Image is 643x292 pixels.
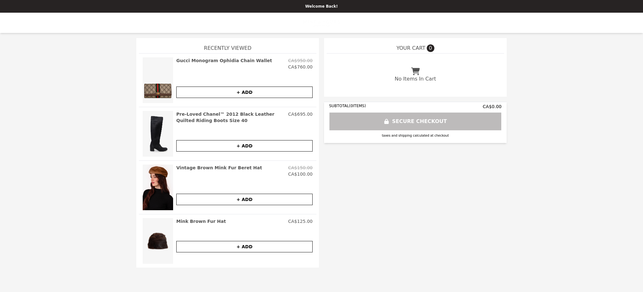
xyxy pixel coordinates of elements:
[288,57,313,64] p: CA$950.00
[143,57,173,103] img: Gucci Monogram Ophidia Chain Wallet
[329,104,349,108] span: SUBTOTAL
[176,140,313,152] button: + ADD
[4,4,639,9] p: Welcome Back!
[396,44,425,52] span: YOUR CART
[143,218,173,264] img: Mink Brown Fur Hat
[329,133,502,138] div: taxes and shipping calculated at checkout
[176,165,262,171] h2: Vintage Brown Mink Fur Beret Hat
[176,218,226,224] h2: Mink Brown Fur Hat
[143,165,173,210] img: Vintage Brown Mink Fur Beret Hat
[349,104,366,108] span: ( 0 ITEMS)
[427,44,434,52] span: 0
[483,103,502,110] span: CA$0.00
[303,16,340,29] img: Brand Logo
[176,194,313,205] button: + ADD
[395,75,436,83] p: No Items In Cart
[288,64,313,70] p: CA$760.00
[288,171,313,177] p: CA$100.00
[176,87,313,98] button: + ADD
[139,38,316,53] h1: Recently Viewed
[176,241,313,252] button: + ADD
[176,57,272,64] h2: Gucci Monogram Ophidia Chain Wallet
[288,218,313,224] p: CA$125.00
[288,111,313,124] p: CA$695.00
[176,111,286,124] h2: Pre-Loved Chanel™ 2012 Black Leather Quilted Riding Boots Size 40
[143,111,173,157] img: Pre-Loved Chanel™ 2012 Black Leather Quilted Riding Boots Size 40
[288,165,313,171] p: CA$150.00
